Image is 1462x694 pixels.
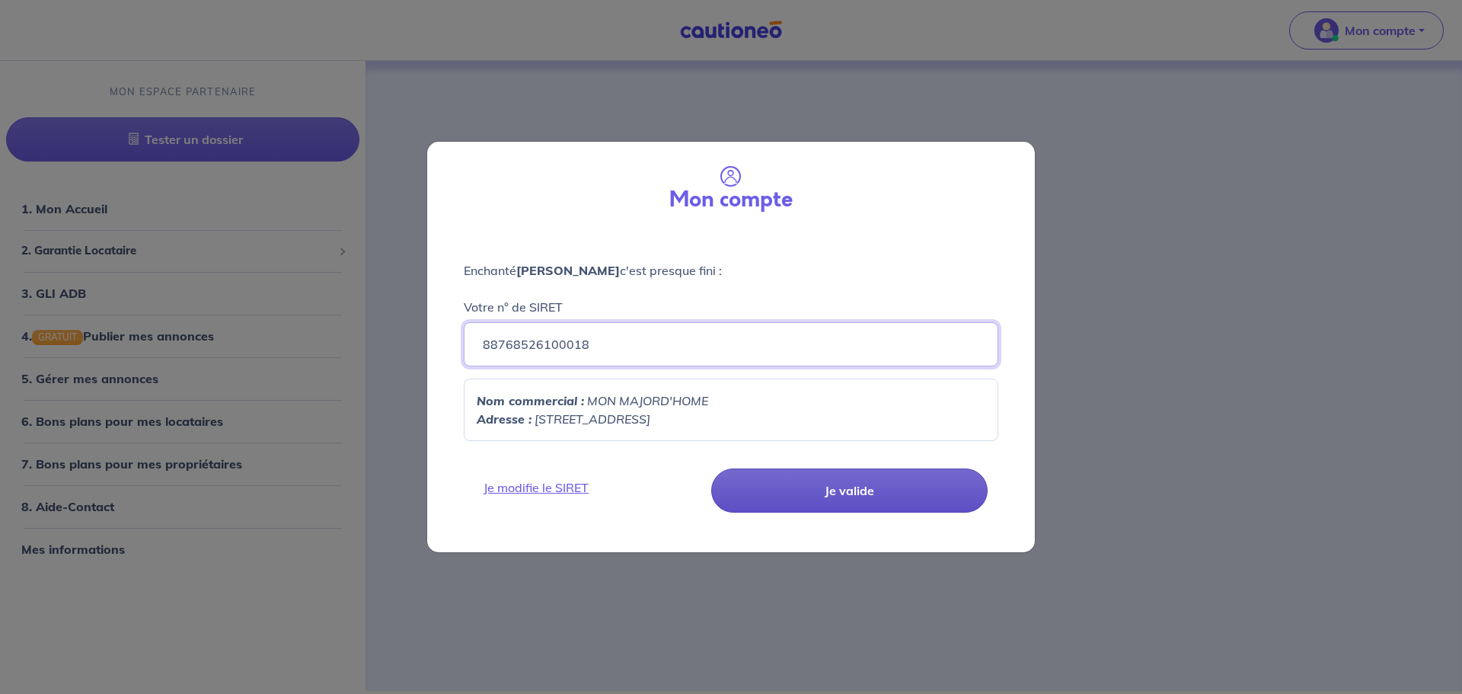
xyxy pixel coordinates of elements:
[464,322,998,366] input: Ex : 4356797535
[464,261,998,280] p: Enchanté c'est presque fini :
[516,263,620,278] strong: [PERSON_NAME]
[477,393,584,408] strong: Nom commercial :
[711,469,988,513] button: Je valide
[669,187,793,213] h3: Mon compte
[587,393,708,408] em: MON MAJORD'HOME
[464,298,563,316] p: Votre n° de SIRET
[477,411,531,427] strong: Adresse :
[474,478,705,497] a: Je modifie le SIRET
[535,411,650,427] em: [STREET_ADDRESS]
